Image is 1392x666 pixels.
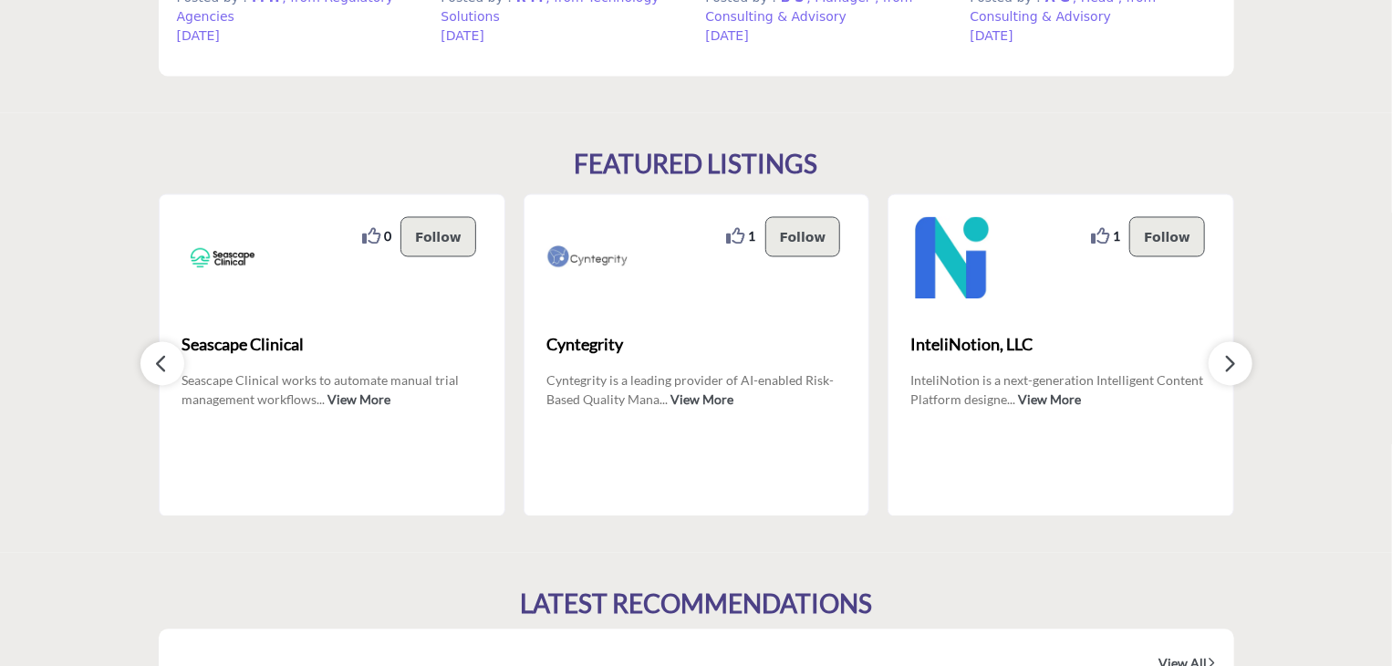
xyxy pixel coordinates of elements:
span: [DATE] [441,28,484,43]
span: [DATE] [971,28,1013,43]
h2: LATEST RECOMMENDATIONS [520,589,872,620]
span: ... [1007,392,1015,408]
button: Follow [1129,217,1205,257]
img: Seascape Clinical [182,217,264,299]
p: InteliNotion is a next-generation Intelligent Content Platform designe [910,371,1211,408]
span: [DATE] [177,28,220,43]
span: 1 [749,227,756,246]
span: ... [317,392,325,408]
p: Seascape Clinical works to automate manual trial management workflows [182,371,483,408]
img: Cyntegrity [546,217,628,299]
img: InteliNotion, LLC [910,217,992,299]
h2: FEATURED LISTINGS [575,150,818,181]
button: Follow [765,217,841,257]
p: Follow [415,227,462,247]
p: Follow [1144,227,1190,247]
a: View More [327,392,390,408]
span: Cyntegrity [546,333,847,358]
p: Cyntegrity is a leading provider of AI-enabled Risk-Based Quality Mana [546,371,847,408]
button: Follow [400,217,476,257]
span: [DATE] [706,28,749,43]
a: InteliNotion, LLC [910,321,1211,370]
a: Cyntegrity [546,321,847,370]
span: InteliNotion, LLC [910,333,1211,358]
span: 1 [1113,227,1120,246]
a: View More [670,392,733,408]
span: ... [660,392,668,408]
p: Follow [780,227,826,247]
span: 0 [384,227,391,246]
a: Seascape Clinical [182,321,483,370]
a: View More [1018,392,1081,408]
span: Seascape Clinical [182,333,483,358]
